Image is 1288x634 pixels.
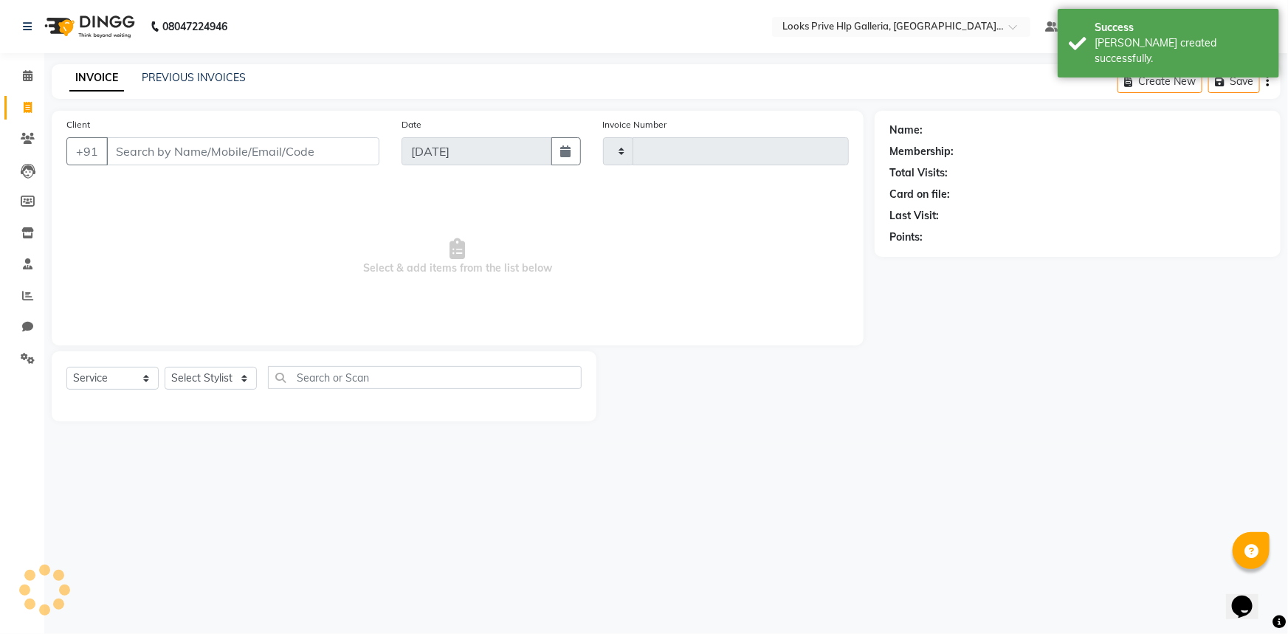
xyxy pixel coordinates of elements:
[66,118,90,131] label: Client
[1208,70,1260,93] button: Save
[268,366,582,389] input: Search or Scan
[38,6,139,47] img: logo
[889,187,950,202] div: Card on file:
[106,137,379,165] input: Search by Name/Mobile/Email/Code
[889,208,939,224] div: Last Visit:
[889,230,923,245] div: Points:
[1117,70,1202,93] button: Create New
[889,123,923,138] div: Name:
[402,118,421,131] label: Date
[1095,20,1268,35] div: Success
[162,6,227,47] b: 08047224946
[1226,575,1273,619] iframe: chat widget
[603,118,667,131] label: Invoice Number
[66,183,849,331] span: Select & add items from the list below
[66,137,108,165] button: +91
[1095,35,1268,66] div: Bill created successfully.
[889,144,954,159] div: Membership:
[889,165,948,181] div: Total Visits:
[69,65,124,92] a: INVOICE
[142,71,246,84] a: PREVIOUS INVOICES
